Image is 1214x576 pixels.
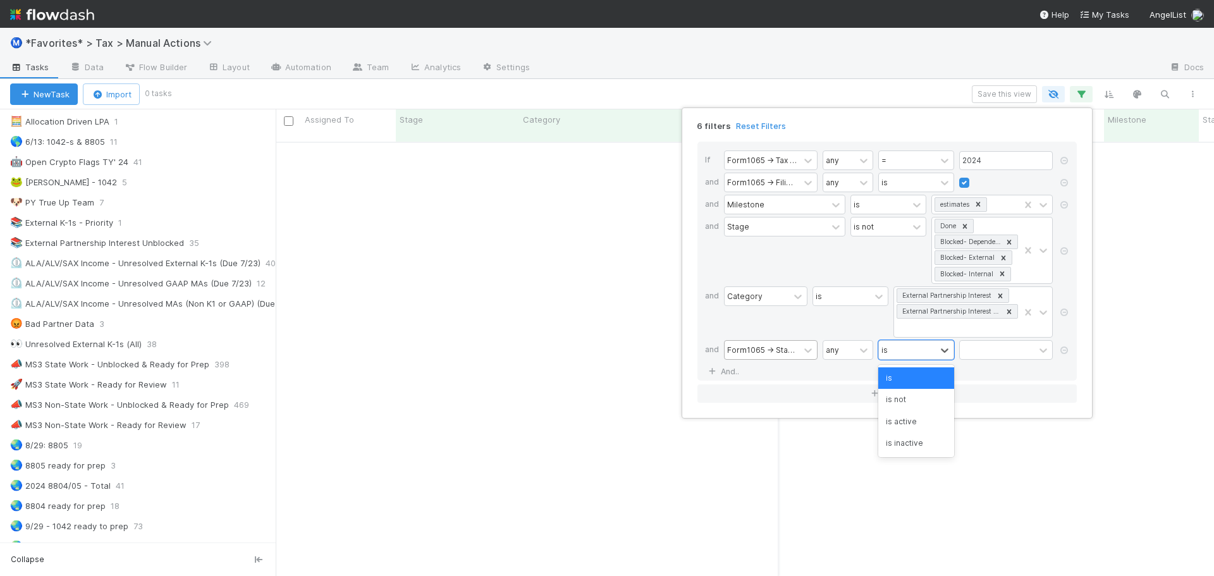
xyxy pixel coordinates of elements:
a: Reset Filters [736,121,786,132]
div: is [854,199,860,210]
div: is [816,290,822,302]
div: is active [878,411,954,432]
div: is inactive [878,432,954,454]
span: 6 filters [697,121,731,132]
div: Form1065 -> Stage [727,344,797,355]
div: is [881,176,888,188]
div: any [826,154,839,166]
div: Blocked- External [936,251,996,264]
button: Or if... [697,384,1077,403]
div: is [881,344,888,355]
div: any [826,176,839,188]
div: External Partnership Interest - PY True Up [898,305,1002,318]
div: Blocked- Internal [936,267,995,281]
div: and [705,173,724,195]
div: estimates [936,198,971,211]
div: External Partnership Interest [898,289,993,302]
div: any [826,344,839,355]
div: Blocked- Dependency [936,235,1002,248]
div: and [705,340,724,362]
div: Form1065 -> Tax Year [727,154,797,166]
div: Done [936,219,958,233]
div: Form1065 -> Filing Required [727,176,797,188]
div: is not [854,221,874,232]
div: If [705,150,724,173]
div: Milestone [727,199,764,210]
div: is not [878,389,954,410]
div: Stage [727,221,749,232]
div: Category [727,290,763,302]
div: is [878,367,954,389]
div: = [881,154,886,166]
div: and [705,195,724,217]
div: and [705,217,724,286]
div: and [705,286,724,340]
a: And.. [705,362,745,381]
